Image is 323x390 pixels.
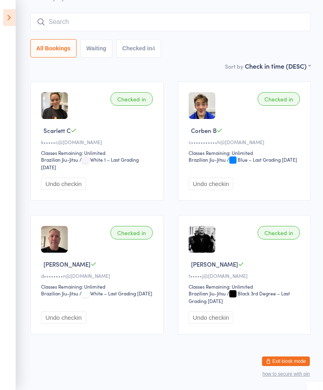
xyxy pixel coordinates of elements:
[189,311,234,324] button: Undo checkin
[189,92,215,119] img: image1722047117.png
[43,126,71,135] span: Scarlett C
[189,272,303,279] div: t•••••j@[DOMAIN_NAME]
[225,62,243,70] label: Sort by
[41,139,155,145] div: k•••••c@[DOMAIN_NAME]
[41,226,68,253] img: image1749030383.png
[79,290,152,297] span: / White – Last Grading [DATE]
[191,126,217,135] span: Corben B
[262,371,310,377] button: how to secure with pin
[258,92,300,106] div: Checked in
[116,39,161,57] button: Checked in4
[41,290,78,297] div: Brazilian Jiu-Jitsu
[81,39,112,57] button: Waiting
[41,92,68,119] img: image1738138564.png
[41,178,86,190] button: Undo checkin
[191,260,238,268] span: [PERSON_NAME]
[245,61,311,70] div: Check in time (DESC)
[41,272,155,279] div: d••••••••n@[DOMAIN_NAME]
[189,283,303,290] div: Classes Remaining: Unlimited
[41,156,78,163] div: Brazilian Jiu-Jitsu
[189,226,215,253] img: image1724461742.png
[189,149,303,156] div: Classes Remaining: Unlimited
[41,311,86,324] button: Undo checkin
[43,260,91,268] span: [PERSON_NAME]
[30,39,77,57] button: All Bookings
[30,13,311,31] input: Search
[152,45,155,51] div: 4
[41,149,155,156] div: Classes Remaining: Unlimited
[258,226,300,240] div: Checked in
[262,356,310,366] button: Exit kiosk mode
[189,290,290,304] span: / Black 3rd Degree – Last Grading [DATE]
[189,290,226,297] div: Brazilian Jiu-Jitsu
[227,156,297,163] span: / Blue – Last Grading [DATE]
[189,178,234,190] button: Undo checkin
[110,92,153,106] div: Checked in
[189,139,303,145] div: c•••••••••••h@[DOMAIN_NAME]
[189,156,226,163] div: Brazilian Jiu-Jitsu
[41,283,155,290] div: Classes Remaining: Unlimited
[110,226,153,240] div: Checked in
